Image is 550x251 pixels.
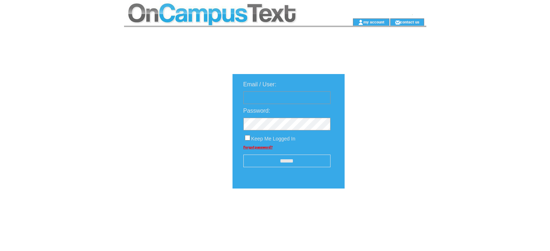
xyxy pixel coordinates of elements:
[395,20,400,25] img: contact_us_icon.gif
[366,207,402,216] img: transparent.png
[243,145,273,149] a: Forgot password?
[243,108,270,114] span: Password:
[363,20,384,24] a: my account
[251,136,295,142] span: Keep Me Logged In
[243,81,277,87] span: Email / User:
[400,20,419,24] a: contact us
[358,20,363,25] img: account_icon.gif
